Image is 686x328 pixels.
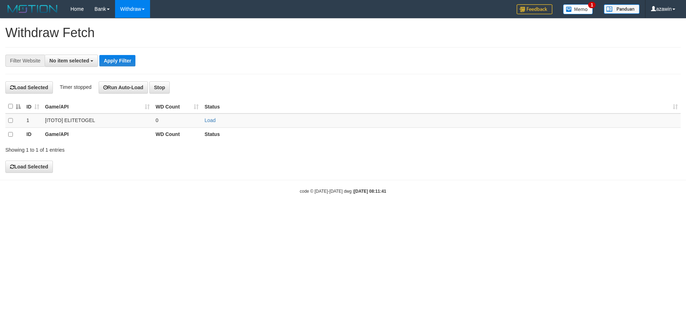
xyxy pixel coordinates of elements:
[99,81,148,94] button: Run Auto-Load
[5,81,53,94] button: Load Selected
[24,113,42,128] td: 1
[5,26,681,40] h1: Withdraw Fetch
[354,189,386,194] strong: [DATE] 08:11:41
[155,117,158,123] span: 0
[5,161,53,173] button: Load Selected
[99,55,135,66] button: Apply Filter
[42,113,153,128] td: [ITOTO] ELITETOGEL
[42,100,153,113] th: Game/API: activate to sort column ascending
[202,100,681,113] th: Status: activate to sort column ascending
[563,4,593,14] img: Button%20Memo.svg
[300,189,386,194] small: code © [DATE]-[DATE] dwg |
[5,55,45,67] div: Filter Website
[5,4,60,14] img: MOTION_logo.png
[204,117,215,123] a: Load
[604,4,640,14] img: panduan.png
[153,100,202,113] th: WD Count: activate to sort column ascending
[5,143,280,153] div: Showing 1 to 1 of 1 entries
[24,100,42,113] th: ID: activate to sort column ascending
[517,4,552,14] img: Feedback.jpg
[24,127,42,141] th: ID
[49,58,89,64] span: No item selected
[42,127,153,141] th: Game/API
[153,127,202,141] th: WD Count
[149,81,170,94] button: Stop
[588,2,596,8] span: 1
[45,55,98,67] button: No item selected
[60,84,91,90] span: Timer stopped
[202,127,681,141] th: Status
